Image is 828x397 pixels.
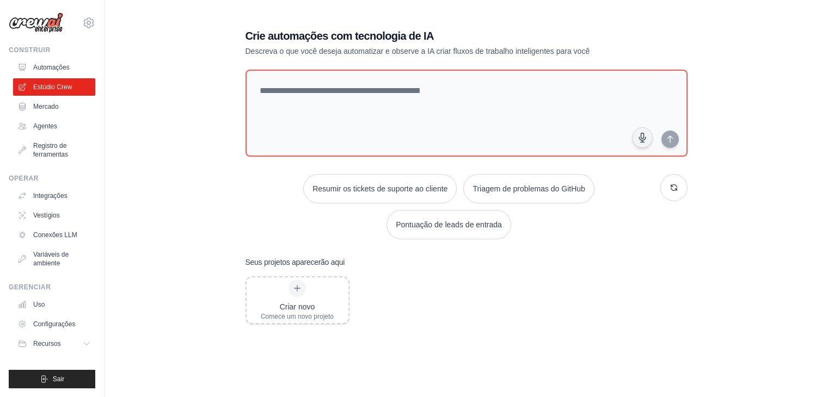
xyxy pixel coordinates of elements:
a: Vestígios [13,207,95,224]
button: Triagem de problemas do GitHub [463,174,594,203]
font: Sair [53,375,64,383]
font: Pontuação de leads de entrada [396,220,502,229]
img: Logotipo [9,13,63,33]
font: Registro de ferramentas [33,142,68,158]
a: Configurações [13,315,95,333]
font: Construir [9,46,51,54]
a: Automações [13,59,95,76]
font: Descreva o que você deseja automatizar e observe a IA criar fluxos de trabalho inteligentes para ... [246,47,590,55]
button: Pontuação de leads de entrada [387,210,511,239]
a: Conexões LLM [13,226,95,244]
button: Clique para falar sobre sua ideia de automação [632,127,653,148]
font: Mercado [33,103,59,110]
font: Uso [33,301,45,308]
font: Comece um novo projeto [261,313,334,320]
font: Triagem de problemas do GitHub [473,184,585,193]
font: Criar novo [280,302,315,311]
a: Estúdio Crew [13,78,95,96]
font: Configurações [33,320,75,328]
font: Vestígios [33,212,60,219]
a: Agentes [13,117,95,135]
button: Receba novas sugestões [660,174,688,201]
button: Resumir os tickets de suporte ao cliente [303,174,457,203]
font: Automações [33,64,70,71]
font: Recursos [33,340,61,348]
font: Resumir os tickets de suporte ao cliente [312,184,447,193]
font: Operar [9,175,39,182]
font: Conexões LLM [33,231,77,239]
a: Variáveis ​​de ambiente [13,246,95,272]
a: Registro de ferramentas [13,137,95,163]
a: Mercado [13,98,95,115]
font: Crie automações com tecnologia de IA [246,30,434,42]
button: Recursos [13,335,95,352]
a: Integrações [13,187,95,204]
font: Estúdio Crew [33,83,72,91]
font: Seus projetos aparecerão aqui [246,258,345,266]
font: Variáveis ​​de ambiente [33,251,69,267]
font: Agentes [33,122,57,130]
button: Sair [9,370,95,388]
font: Integrações [33,192,68,200]
a: Uso [13,296,95,313]
font: Gerenciar [9,283,51,291]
